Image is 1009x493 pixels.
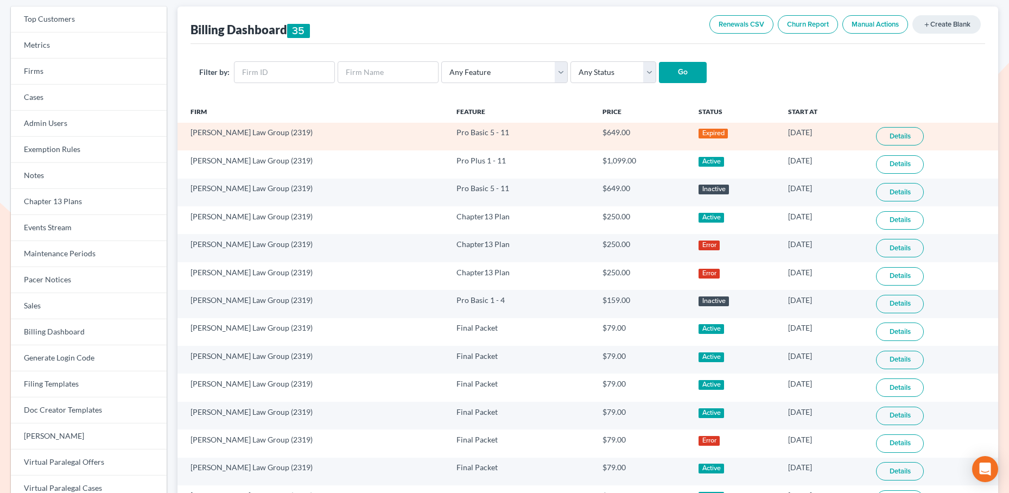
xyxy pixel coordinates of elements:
a: Generate Login Code [11,345,167,371]
a: Details [876,127,924,146]
td: [PERSON_NAME] Law Group (2319) [177,179,448,206]
td: Pro Plus 1 - 11 [448,150,594,178]
input: Go [659,62,707,84]
td: Final Packet [448,318,594,346]
input: Firm ID [234,61,335,83]
td: Final Packet [448,429,594,457]
td: Final Packet [448,374,594,401]
td: Pro Basic 5 - 11 [448,179,594,206]
th: Start At [779,101,867,123]
td: [DATE] [779,318,867,346]
td: Pro Basic 5 - 11 [448,123,594,150]
label: Filter by: [199,66,230,78]
div: Active [699,464,724,473]
th: Firm [177,101,448,123]
td: $79.00 [594,429,690,457]
a: Details [876,323,924,341]
td: $159.00 [594,290,690,318]
td: $79.00 [594,318,690,346]
a: Details [876,295,924,313]
a: Chapter 13 Plans [11,189,167,215]
td: [DATE] [779,234,867,262]
td: [DATE] [779,458,867,485]
a: addCreate Blank [912,15,981,34]
td: [DATE] [779,346,867,374]
div: Active [699,352,724,362]
td: $250.00 [594,234,690,262]
div: Inactive [699,185,729,194]
td: [PERSON_NAME] Law Group (2319) [177,458,448,485]
div: Error [699,269,720,279]
td: $250.00 [594,262,690,290]
td: [DATE] [779,179,867,206]
td: Chapter13 Plan [448,262,594,290]
td: $250.00 [594,206,690,234]
td: [PERSON_NAME] Law Group (2319) [177,150,448,178]
a: Details [876,267,924,286]
td: [DATE] [779,374,867,401]
a: Renewals CSV [709,15,773,34]
td: Final Packet [448,402,594,429]
a: Cases [11,85,167,111]
div: Active [699,213,724,223]
a: Details [876,155,924,174]
td: $649.00 [594,123,690,150]
td: Final Packet [448,346,594,374]
a: Manual Actions [842,15,908,34]
td: $79.00 [594,402,690,429]
td: $1,099.00 [594,150,690,178]
div: Inactive [699,296,729,306]
td: $79.00 [594,458,690,485]
td: $79.00 [594,346,690,374]
td: [DATE] [779,262,867,290]
a: Details [876,239,924,257]
div: Active [699,157,724,167]
a: Notes [11,163,167,189]
div: Open Intercom Messenger [972,456,998,482]
td: [DATE] [779,402,867,429]
td: [DATE] [779,206,867,234]
td: $79.00 [594,374,690,401]
td: [PERSON_NAME] Law Group (2319) [177,123,448,150]
a: [PERSON_NAME] [11,424,167,450]
a: Admin Users [11,111,167,137]
a: Top Customers [11,7,167,33]
div: Active [699,408,724,418]
a: Virtual Paralegal Offers [11,450,167,476]
a: Churn Report [778,15,838,34]
td: [PERSON_NAME] Law Group (2319) [177,290,448,318]
td: [PERSON_NAME] Law Group (2319) [177,318,448,346]
a: Sales [11,293,167,319]
th: Price [594,101,690,123]
a: Details [876,351,924,369]
div: Billing Dashboard [191,22,310,38]
td: [PERSON_NAME] Law Group (2319) [177,206,448,234]
div: Active [699,380,724,390]
a: Pacer Notices [11,267,167,293]
a: Details [876,378,924,397]
td: [PERSON_NAME] Law Group (2319) [177,346,448,374]
a: Details [876,462,924,481]
a: Events Stream [11,215,167,241]
a: Doc Creator Templates [11,397,167,424]
td: [PERSON_NAME] Law Group (2319) [177,262,448,290]
td: [PERSON_NAME] Law Group (2319) [177,429,448,457]
td: [DATE] [779,150,867,178]
td: $649.00 [594,179,690,206]
td: Chapter13 Plan [448,234,594,262]
div: 35 [287,24,310,38]
i: add [923,21,930,28]
a: Metrics [11,33,167,59]
td: [DATE] [779,290,867,318]
a: Details [876,183,924,201]
th: Status [690,101,779,123]
a: Details [876,434,924,453]
div: Error [699,436,720,446]
a: Details [876,407,924,425]
a: Exemption Rules [11,137,167,163]
div: Expired [699,129,728,138]
div: Active [699,324,724,334]
a: Filing Templates [11,371,167,397]
a: Details [876,211,924,230]
td: Pro Basic 1 - 4 [448,290,594,318]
